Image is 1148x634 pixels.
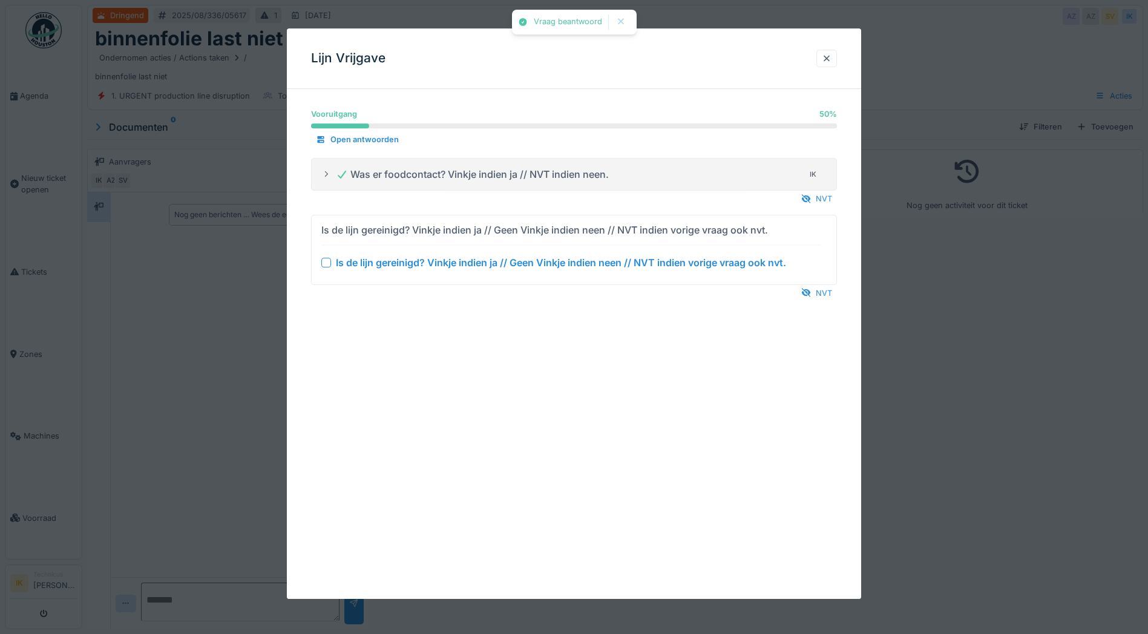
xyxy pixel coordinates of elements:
[336,167,609,181] div: Was er foodcontact? Vinkje indien ja // NVT indien neen.
[321,223,768,237] div: Is de lijn gereinigd? Vinkje indien ja // Geen Vinkje indien neen // NVT indien vorige vraag ook ...
[311,123,837,128] progress: 50 %
[317,163,831,186] summary: Was er foodcontact? Vinkje indien ja // NVT indien neen.IK
[311,108,357,120] div: Vooruitgang
[796,191,837,208] div: NVT
[317,220,831,279] summary: Is de lijn gereinigd? Vinkje indien ja // Geen Vinkje indien neen // NVT indien vorige vraag ook ...
[311,132,404,148] div: Open antwoorden
[534,17,602,27] div: Vraag beantwoord
[819,108,837,120] div: 50 %
[796,285,837,301] div: NVT
[805,166,822,183] div: IK
[336,255,786,270] div: Is de lijn gereinigd? Vinkje indien ja // Geen Vinkje indien neen // NVT indien vorige vraag ook ...
[311,51,385,66] h3: Lijn Vrijgave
